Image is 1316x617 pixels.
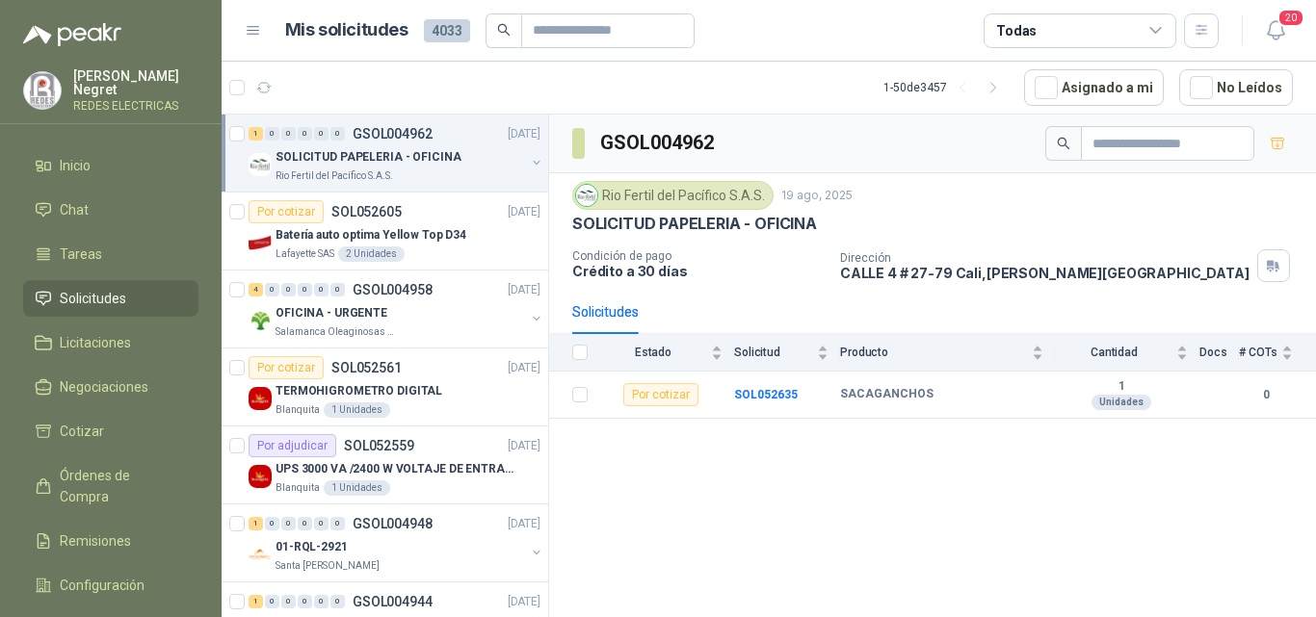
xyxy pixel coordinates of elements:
[314,517,329,530] div: 0
[276,538,348,556] p: 01-RQL-2921
[330,517,345,530] div: 0
[623,383,698,406] div: Por cotizar
[1239,386,1293,404] b: 0
[508,437,540,455] p: [DATE]
[60,530,131,552] span: Remisiones
[314,595,329,608] div: 0
[840,251,1250,265] p: Dirección
[1239,334,1316,372] th: # COTs
[353,127,433,141] p: GSOL004962
[1055,379,1188,395] b: 1
[249,356,324,379] div: Por cotizar
[1055,334,1199,372] th: Cantidad
[285,16,408,44] h1: Mis solicitudes
[1179,69,1293,106] button: No Leídos
[298,517,312,530] div: 0
[276,558,380,574] p: Santa [PERSON_NAME]
[508,203,540,221] p: [DATE]
[23,280,198,317] a: Solicitudes
[840,334,1055,372] th: Producto
[249,231,272,254] img: Company Logo
[281,127,296,141] div: 0
[249,387,272,410] img: Company Logo
[265,127,279,141] div: 0
[497,23,511,37] span: search
[265,595,279,608] div: 0
[249,543,272,566] img: Company Logo
[1258,13,1293,48] button: 20
[249,434,336,457] div: Por adjudicar
[599,334,734,372] th: Estado
[576,185,597,206] img: Company Logo
[1199,334,1239,372] th: Docs
[23,413,198,450] a: Cotizar
[840,346,1028,359] span: Producto
[249,512,544,574] a: 1 0 0 0 0 0 GSOL004948[DATE] Company Logo01-RQL-2921Santa [PERSON_NAME]
[281,517,296,530] div: 0
[23,523,198,559] a: Remisiones
[60,465,180,507] span: Órdenes de Compra
[1239,346,1277,359] span: # COTs
[276,304,387,322] p: OFICINA - URGENTE
[330,283,345,296] div: 0
[1277,9,1304,27] span: 20
[249,200,324,223] div: Por cotizar
[281,595,296,608] div: 0
[353,517,433,530] p: GSOL004948
[276,168,393,184] p: Rio Fertil del Pacífico S.A.S.
[298,127,312,141] div: 0
[324,480,390,496] div: 1 Unidades
[572,249,825,263] p: Condición de pago
[734,334,840,372] th: Solicitud
[23,147,198,184] a: Inicio
[276,148,461,167] p: SOLICITUD PAPELERIA - OFICINA
[840,387,934,402] b: SACAGANCHOS
[572,301,639,322] div: Solicitudes
[60,421,104,442] span: Cotizar
[249,122,544,184] a: 1 0 0 0 0 0 GSOL004962[DATE] Company LogoSOLICITUD PAPELERIA - OFICINARio Fertil del Pacífico S.A.S.
[314,127,329,141] div: 0
[23,23,121,46] img: Logo peakr
[324,402,390,418] div: 1 Unidades
[996,20,1037,41] div: Todas
[265,517,279,530] div: 0
[23,457,198,515] a: Órdenes de Compra
[734,388,798,401] b: SOL052635
[73,100,198,112] p: REDES ELECTRICAS
[276,324,397,340] p: Salamanca Oleaginosas SAS
[883,72,1009,103] div: 1 - 50 de 3457
[60,244,102,265] span: Tareas
[249,309,272,332] img: Company Logo
[338,246,405,262] div: 2 Unidades
[298,595,312,608] div: 0
[599,346,707,359] span: Estado
[1057,137,1070,150] span: search
[508,593,540,611] p: [DATE]
[331,205,402,219] p: SOL052605
[276,246,334,262] p: Lafayette SAS
[60,199,89,220] span: Chat
[249,283,263,296] div: 4
[24,72,61,109] img: Company Logo
[222,348,548,426] a: Por cotizarSOL052561[DATE] Company LogoTERMOHIGROMETRO DIGITALBlanquita1 Unidades
[331,361,402,374] p: SOL052561
[249,278,544,340] a: 4 0 0 0 0 0 GSOL004958[DATE] Company LogoOFICINA - URGENTESalamanca Oleaginosas SAS
[330,127,345,141] div: 0
[60,376,148,398] span: Negociaciones
[222,193,548,270] a: Por cotizarSOL052605[DATE] Company LogoBatería auto optima Yellow Top D34Lafayette SAS2 Unidades
[1092,395,1151,410] div: Unidades
[276,382,442,400] p: TERMOHIGROMETRO DIGITAL
[276,480,320,496] p: Blanquita
[60,575,145,596] span: Configuración
[281,283,296,296] div: 0
[353,283,433,296] p: GSOL004958
[353,595,433,608] p: GSOL004944
[508,515,540,533] p: [DATE]
[249,517,263,530] div: 1
[734,346,813,359] span: Solicitud
[1024,69,1164,106] button: Asignado a mi
[508,359,540,377] p: [DATE]
[60,332,131,353] span: Licitaciones
[1055,346,1172,359] span: Cantidad
[840,265,1250,281] p: CALLE 4 # 27-79 Cali , [PERSON_NAME][GEOGRAPHIC_DATA]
